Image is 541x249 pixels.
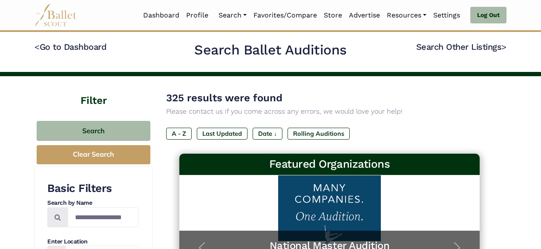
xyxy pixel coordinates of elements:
button: Search [37,121,150,141]
label: A - Z [166,128,192,140]
code: < [35,41,40,52]
a: Search Other Listings> [416,42,506,52]
label: Date ↓ [253,128,282,140]
a: Advertise [345,6,383,24]
a: Profile [183,6,212,24]
code: > [501,41,506,52]
a: Search [215,6,250,24]
h3: Featured Organizations [186,157,473,172]
h2: Search Ballet Auditions [194,41,347,59]
a: Store [320,6,345,24]
a: Favorites/Compare [250,6,320,24]
button: Clear Search [37,145,150,164]
label: Last Updated [197,128,247,140]
h3: Basic Filters [47,181,138,196]
label: Rolling Auditions [288,128,350,140]
h4: Search by Name [47,199,138,207]
h4: Enter Location [47,238,138,246]
a: Log Out [470,7,506,24]
h4: Filter [35,76,153,108]
span: 325 results were found [166,92,282,104]
a: Settings [430,6,463,24]
a: Resources [383,6,430,24]
a: <Go to Dashboard [35,42,106,52]
p: Please contact us if you come across any errors, we would love your help! [166,106,493,117]
input: Search by names... [68,207,138,227]
a: Dashboard [140,6,183,24]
